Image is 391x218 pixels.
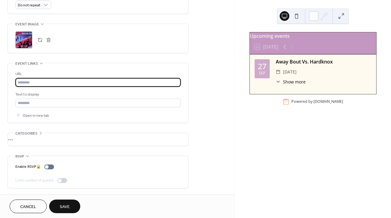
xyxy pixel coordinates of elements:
div: ​ [276,79,281,85]
span: [DATE] [283,68,297,76]
span: Save [60,204,70,210]
div: Away Bout Vs. Hardknox [276,58,371,65]
span: Categories [15,130,37,137]
div: Text to display [15,91,180,98]
div: Powered by [291,99,343,104]
div: Limit number of guests [15,177,54,184]
button: Save [49,200,80,213]
a: [DOMAIN_NAME] [313,99,343,104]
div: Sep [259,71,265,75]
button: Cancel [10,200,47,213]
div: ; [15,31,32,48]
div: Upcoming events [250,32,376,40]
div: ​ [276,68,281,76]
span: RSVP [15,153,24,160]
span: Cancel [20,204,36,210]
span: Open in new tab [23,112,49,119]
div: 27 [258,63,266,70]
span: Show more [283,79,306,85]
button: ​Show more [276,79,306,85]
span: Do not repeat [18,2,40,9]
span: Event image [15,21,39,28]
div: URL [15,71,180,77]
span: Event links [15,60,38,67]
div: ••• [8,133,188,146]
